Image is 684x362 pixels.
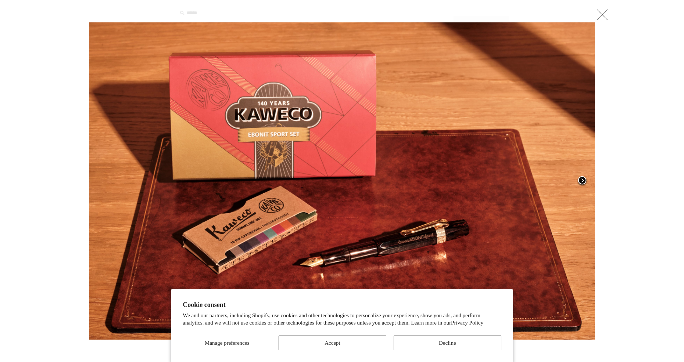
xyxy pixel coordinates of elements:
img: Kaweco Ebonit Sport Set Special Edition Fountain Pen [89,22,595,340]
h2: Cookie consent [183,301,501,309]
button: Accept [279,336,386,350]
button: Decline [394,336,501,350]
button: Manage preferences [183,336,271,350]
p: We and our partners, including Shopify, use cookies and other technologies to personalize your ex... [183,312,501,326]
span: Manage preferences [205,340,249,346]
a: Privacy Policy [451,320,483,326]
